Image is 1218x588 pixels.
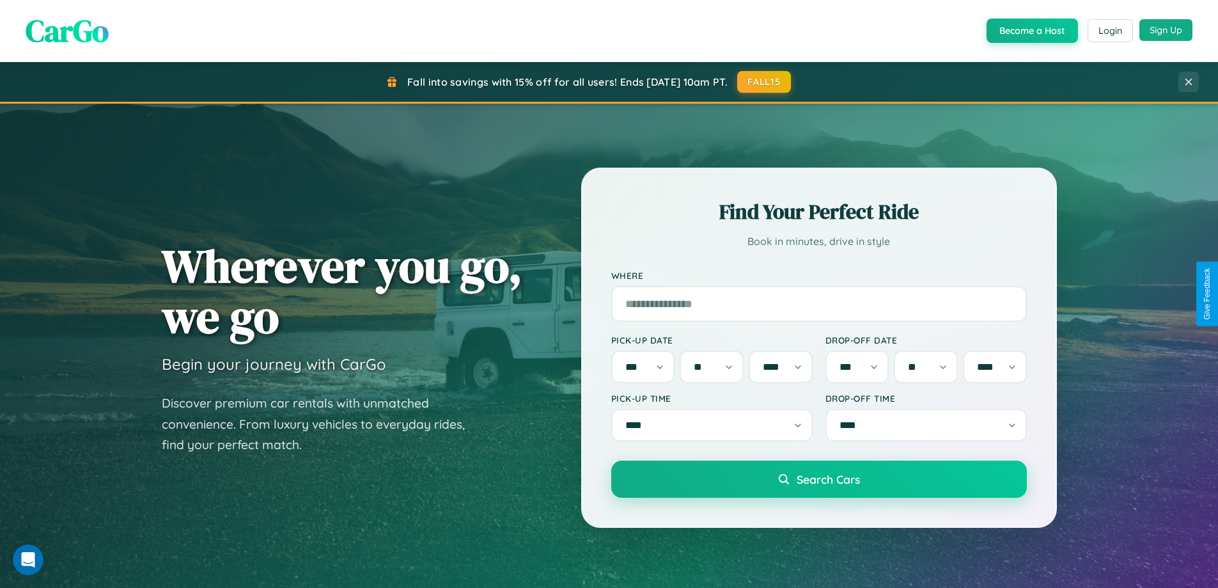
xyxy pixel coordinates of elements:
label: Pick-up Time [611,393,813,404]
iframe: Intercom live chat [13,544,43,575]
button: Login [1088,19,1133,42]
span: Fall into savings with 15% off for all users! Ends [DATE] 10am PT. [407,75,728,88]
p: Discover premium car rentals with unmatched convenience. From luxury vehicles to everyday rides, ... [162,393,481,456]
div: Give Feedback [1203,268,1212,320]
button: Search Cars [611,461,1027,498]
span: CarGo [26,10,109,52]
h1: Wherever you go, we go [162,241,522,342]
label: Pick-up Date [611,335,813,346]
span: Search Cars [797,472,860,486]
label: Drop-off Date [825,335,1027,346]
p: Book in minutes, drive in style [611,232,1027,251]
label: Where [611,270,1027,281]
h2: Find Your Perfect Ride [611,198,1027,226]
button: FALL15 [737,71,791,93]
button: Become a Host [987,19,1078,43]
h3: Begin your journey with CarGo [162,354,386,374]
button: Sign Up [1139,19,1192,41]
label: Drop-off Time [825,393,1027,404]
